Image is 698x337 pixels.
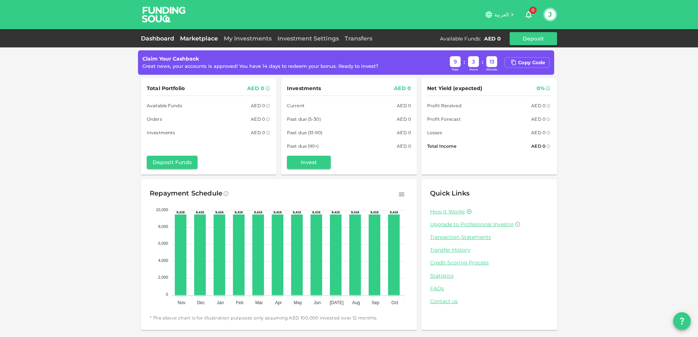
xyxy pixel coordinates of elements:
a: Marketplace [177,35,221,42]
a: Statistics [430,272,548,279]
span: 0 [529,7,537,14]
a: FAQs [430,285,548,292]
span: العربية [494,11,509,18]
div: 13 [486,56,497,67]
tspan: Apr [275,300,282,305]
div: 3 [468,56,479,67]
tspan: Feb [236,300,243,305]
a: Transfer History [430,247,548,253]
tspan: Aug [352,300,360,305]
span: Upgrade to Professional Investor [430,221,514,228]
div: Days [450,68,461,72]
div: Minutes [486,68,497,72]
a: Transfers [342,35,375,42]
div: Copy Code [518,59,545,66]
button: Deposit [510,32,557,45]
span: Investments [147,129,175,136]
div: AED 0 [531,142,545,150]
div: Great news, your accounts is approved! You have 14 days to redeem your bonus. Ready to invest? [142,63,378,70]
div: Hours [468,68,479,72]
div: : [482,58,483,66]
span: Available Funds [147,102,182,109]
span: Net Yield (expected) [427,84,483,93]
span: Total Portfolio [147,84,185,93]
tspan: Sep [372,300,380,305]
div: AED 0 [394,84,411,93]
tspan: 2,000 [158,275,168,279]
tspan: Jan [217,300,224,305]
tspan: Mar [255,300,263,305]
span: Profit Received [427,102,461,109]
a: Credit Scoring Process [430,259,548,266]
tspan: 4,000 [158,258,168,262]
tspan: Dec [197,300,205,305]
tspan: May [294,300,302,305]
button: J [545,9,556,20]
tspan: Jun [314,300,321,305]
tspan: [DATE] [330,300,344,305]
div: 9 [450,56,461,67]
a: Dashboard [141,35,177,42]
button: Invest [287,156,331,169]
span: Past due (31-90) [287,129,322,136]
a: Transaction Statements [430,234,548,241]
span: * The above chart is for illustration purposes only assuming AED 100,000 invested over 12 months. [150,314,408,322]
span: Orders [147,115,162,123]
div: AED 0 [531,115,545,123]
span: Past due (90+) [287,142,319,150]
a: Contact us [430,298,548,305]
tspan: 6,000 [158,241,168,245]
div: AED 0 [397,102,411,109]
div: AED 0 [531,129,545,136]
button: 0 [521,7,536,22]
div: AED 0 [397,129,411,136]
div: AED 0 [251,102,265,109]
tspan: 8,000 [158,224,168,228]
span: Quick Links [430,189,469,197]
tspan: 0 [166,292,168,296]
tspan: Nov [178,300,185,305]
span: Losses [427,129,442,136]
div: AED 0 [397,142,411,150]
span: Profit Forecast [427,115,461,123]
span: Current [287,102,304,109]
div: AED 0 [251,115,265,123]
tspan: Oct [391,300,398,305]
span: Total Income [427,142,456,150]
a: My Investments [221,35,275,42]
div: 0% [537,84,545,93]
a: Upgrade to Professional Investor [430,221,548,228]
span: Claim Your Cashback [142,55,199,62]
a: Investment Settings [275,35,342,42]
tspan: 10,000 [156,207,168,212]
div: AED 0 [397,115,411,123]
div: AED 0 [531,102,545,109]
span: Investments [287,84,321,93]
span: Past due (5-30) [287,115,321,123]
div: Available Funds : [440,35,481,42]
div: AED 0 [247,84,264,93]
div: AED 0 [484,35,501,42]
button: Deposit Funds [147,156,197,169]
button: question [673,312,691,330]
a: How it Works [430,208,465,215]
div: AED 0 [251,129,265,136]
div: : [464,58,465,66]
div: Repayment Schedule [150,188,222,200]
